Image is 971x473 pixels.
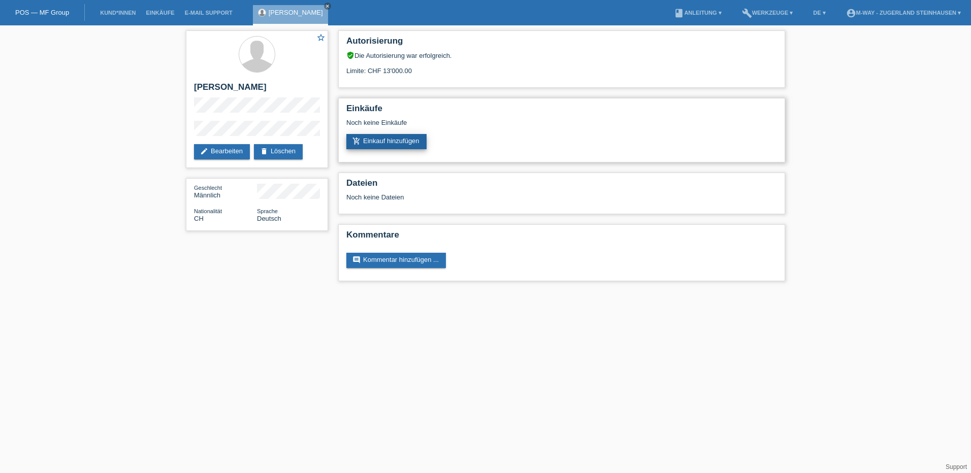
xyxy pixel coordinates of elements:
span: Geschlecht [194,185,222,191]
a: DE ▾ [808,10,830,16]
i: build [742,8,752,18]
i: close [325,4,330,9]
a: Einkäufe [141,10,179,16]
a: deleteLöschen [254,144,303,159]
a: buildWerkzeuge ▾ [737,10,798,16]
span: Nationalität [194,208,222,214]
a: account_circlem-way - Zugerland Steinhausen ▾ [841,10,966,16]
a: E-Mail Support [180,10,238,16]
span: Schweiz [194,215,204,222]
a: commentKommentar hinzufügen ... [346,253,446,268]
a: [PERSON_NAME] [269,9,323,16]
a: POS — MF Group [15,9,69,16]
div: Die Autorisierung war erfolgreich. [346,51,777,59]
a: editBearbeiten [194,144,250,159]
i: edit [200,147,208,155]
a: Support [946,463,967,470]
a: close [324,3,331,10]
div: Limite: CHF 13'000.00 [346,59,777,75]
h2: Kommentare [346,230,777,245]
i: comment [352,256,361,264]
i: verified_user [346,51,354,59]
h2: Einkäufe [346,104,777,119]
div: Männlich [194,184,257,199]
a: bookAnleitung ▾ [669,10,726,16]
i: add_shopping_cart [352,137,361,145]
a: Kund*innen [95,10,141,16]
h2: [PERSON_NAME] [194,82,320,97]
div: Noch keine Einkäufe [346,119,777,134]
h2: Dateien [346,178,777,193]
span: Deutsch [257,215,281,222]
div: Noch keine Dateien [346,193,657,201]
span: Sprache [257,208,278,214]
i: delete [260,147,268,155]
i: account_circle [846,8,856,18]
h2: Autorisierung [346,36,777,51]
a: add_shopping_cartEinkauf hinzufügen [346,134,427,149]
a: star_border [316,33,326,44]
i: book [674,8,684,18]
i: star_border [316,33,326,42]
